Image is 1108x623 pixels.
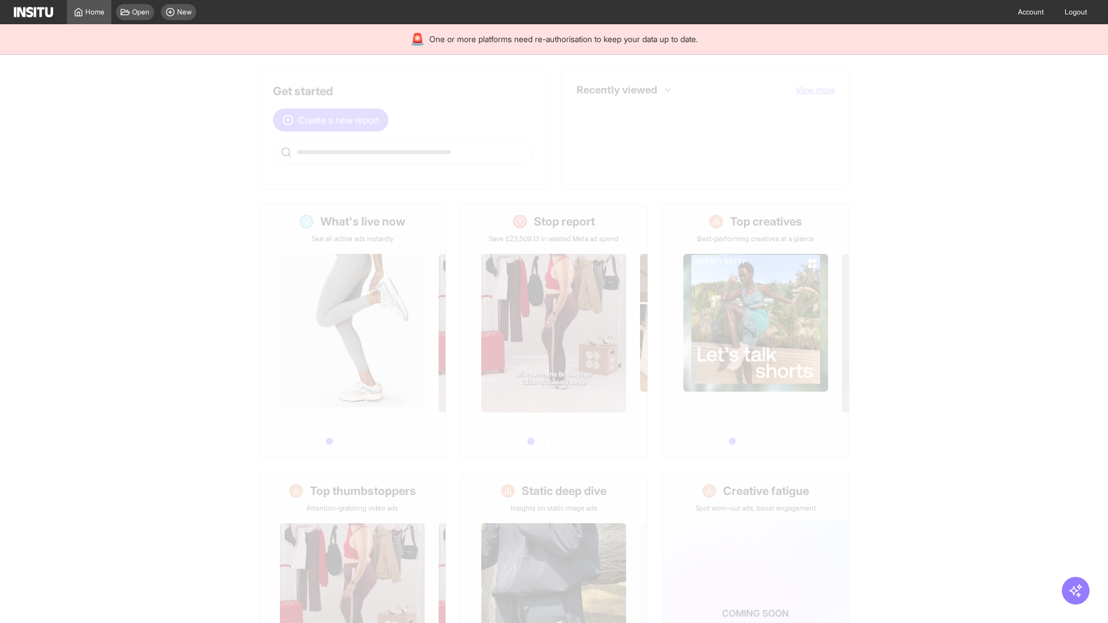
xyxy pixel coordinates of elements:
[14,7,53,17] img: Logo
[410,31,425,47] div: 🚨
[429,33,698,45] span: One or more platforms need re-authorisation to keep your data up to date.
[85,7,104,17] span: Home
[132,7,149,17] span: Open
[177,7,192,17] span: New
